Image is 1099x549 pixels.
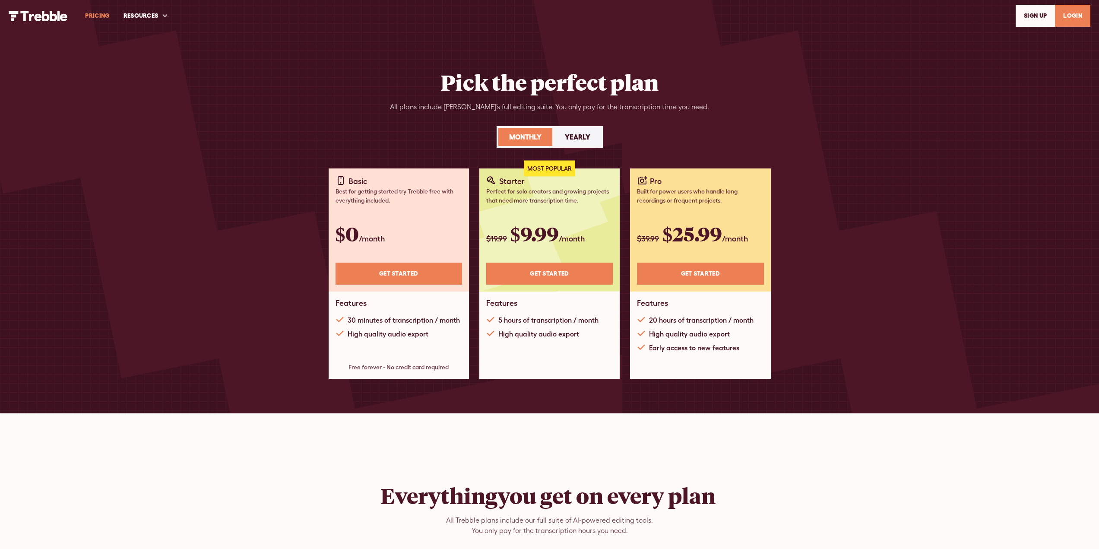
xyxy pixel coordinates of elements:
[9,11,68,21] img: Trebble Logo - AI Podcast Editor
[359,234,385,243] span: /month
[650,175,662,187] div: Pro
[124,11,158,20] div: RESOURCES
[554,128,601,146] a: Yearly
[637,263,763,285] a: Get STARTED
[486,234,507,243] span: $19.99
[336,363,462,372] div: Free forever - No credit card required
[336,187,462,205] div: Best for getting started try Trebble free with everything included.
[1016,5,1055,27] a: SIGn UP
[336,298,367,308] h1: Features
[559,234,585,243] span: /month
[498,329,579,339] div: High quality audio export
[486,298,517,308] h1: Features
[348,315,460,325] div: 30 minutes of transcription / month
[662,221,722,247] span: $25.99
[348,175,367,187] div: Basic
[486,263,613,285] a: Get STARTED
[78,1,116,31] a: PRICING
[649,315,754,325] div: 20 hours of transcription / month
[336,263,462,285] a: Get STARTED
[498,315,599,325] div: 5 hours of transcription / month
[440,69,659,95] h2: Pick the perfect plan
[565,132,590,142] div: Yearly
[380,481,497,510] strong: Everything
[722,234,748,243] span: /month
[510,221,559,247] span: $9.99
[498,128,552,146] a: Monthly
[9,10,68,21] a: home
[390,102,709,112] div: All plans include [PERSON_NAME]’s full editing suite. You only pay for the transcription time you...
[446,515,653,536] div: All Trebble plans include our full suite of AI-powered editing tools. You only pay for the transc...
[117,1,176,31] div: RESOURCES
[524,161,575,177] div: Most Popular
[1055,5,1090,27] a: LOGIN
[637,234,659,243] span: $39.99
[637,298,668,308] h1: Features
[649,329,730,339] div: High quality audio export
[497,481,716,510] strong: you get on every plan
[509,132,542,142] div: Monthly
[336,221,359,247] span: $0
[348,329,428,339] div: High quality audio export
[649,343,739,353] div: Early access to new features
[637,187,763,205] div: Built for power users who handle long recordings or frequent projects.
[486,187,613,205] div: Perfect for solo creators and growing projects that need more transcription time.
